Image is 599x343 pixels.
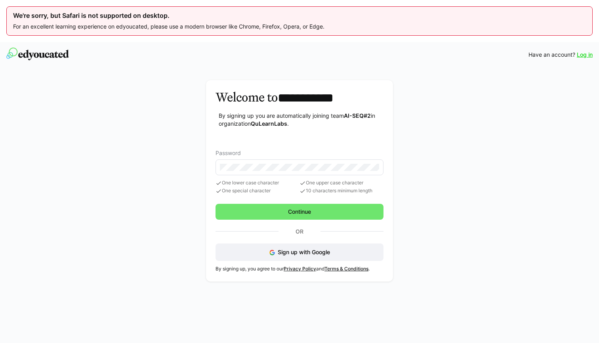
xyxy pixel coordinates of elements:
a: Privacy Policy [284,266,316,272]
span: Password [216,150,241,156]
img: edyoucated [6,48,69,60]
button: Sign up with Google [216,243,383,261]
span: Have an account? [528,51,575,59]
strong: QuLearnLabs [251,120,287,127]
div: We're sorry, but Safari is not supported on desktop. [13,11,586,19]
a: Terms & Conditions [324,266,368,272]
strong: AI-SEQ#2 [344,112,371,119]
p: For an excellent learning experience on edyoucated, please use a modern browser like Chrome, Fire... [13,23,586,31]
h3: Welcome to [216,90,383,105]
span: One lower case character [216,180,299,186]
span: 10 characters minimum length [299,188,383,194]
p: By signing up you are automatically joining team in organization . [219,112,383,128]
a: Log in [577,51,593,59]
p: By signing up, you agree to our and . [216,266,383,272]
span: Sign up with Google [278,249,330,255]
span: Continue [287,208,312,216]
span: One special character [216,188,299,194]
span: One upper case character [299,180,383,186]
button: Continue [216,204,383,220]
p: Or [279,226,320,237]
